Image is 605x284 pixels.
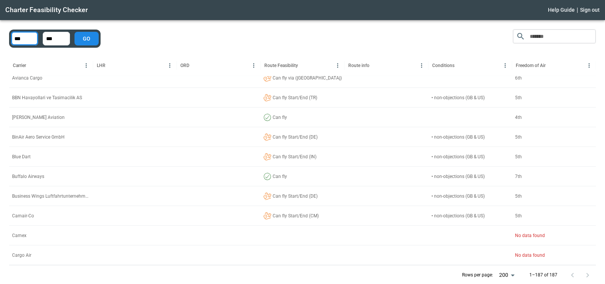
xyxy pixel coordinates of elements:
p: Rows per page: [462,272,493,278]
p: • non-objections (GB & US) [431,95,485,101]
p: Can fly Start/End (CM) [273,213,319,219]
h1: Charter Feasibility Checker [5,5,88,15]
p: No data found [515,252,545,259]
p: No data found [515,233,545,239]
img: Landing plane [264,153,271,161]
p: Can fly [273,173,287,180]
button: Menu [165,61,175,70]
p: Can fly Start/End (IN) [273,154,316,160]
p: 1–187 of 187 [529,272,557,278]
p: 7th [515,173,522,180]
button: Menu [584,61,594,70]
img: Landing plane [264,212,271,220]
p: 5th [515,95,522,101]
div: Route info [348,63,369,68]
p: Can fly via ([GEOGRAPHIC_DATA]) [273,75,342,81]
img: Landing plane [264,94,271,101]
button: Help Guide [548,5,575,15]
div: Conditions [432,63,455,68]
button: Sort [370,61,380,70]
button: Menu [81,61,91,70]
p: Camex [12,233,26,239]
div: LHR [97,63,105,68]
img: Landing plane [264,74,271,82]
p: • non-objections (GB & US) [431,134,485,140]
img: Landing plane [264,192,271,200]
p: • non-objections (GB & US) [431,173,485,180]
p: Can fly [273,114,287,121]
button: Menu [249,61,259,70]
div: No airport exists [11,32,38,45]
p: 5th [515,213,522,219]
p: Camair-Co [12,213,34,219]
button: Sort [106,61,116,70]
button: Sort [190,61,200,70]
div: | [577,6,578,15]
p: 5th [515,154,522,160]
p: 5th [515,134,522,140]
img: Landing plane [264,133,271,141]
button: Sort [299,61,309,70]
p: • non-objections (GB & US) [431,154,485,160]
p: Blue Dart [12,154,31,160]
p: 6th [515,75,522,81]
div: Carrier [13,63,26,68]
button: Sort [27,61,37,70]
button: Menu [500,61,510,70]
p: Buffalo Airways [12,173,44,180]
button: Menu [417,61,427,70]
button: Menu [333,61,343,70]
p: 4th [515,114,522,121]
p: Cargo Air [12,252,31,259]
p: BinAir Aero Service GmbH [12,134,65,140]
div: Route Feasibility [264,63,298,68]
div: Search [513,29,596,55]
p: [PERSON_NAME] Aviation [12,114,65,121]
button: Sign out [580,5,600,15]
p: 5th [515,193,522,200]
div: Freedom of Air [516,63,546,68]
p: • non-objections (GB & US) [431,213,485,219]
p: • non-objections (GB & US) [431,193,485,200]
p: BBN Havayollari ve Tasimacilik AS [12,95,82,101]
button: GO [74,32,99,45]
button: Sort [546,61,556,70]
p: Avianca Cargo [12,75,42,81]
img: Landing plane [264,114,271,121]
p: Can fly Start/End (TR) [273,95,317,101]
p: Can fly Start/End (DE) [273,193,318,200]
div: ORD [180,63,189,68]
img: Landing plane [264,173,271,180]
p: Business Wings Luftfahrtunternehmen GMBH [12,193,90,200]
button: Sort [455,61,465,70]
div: No airport exists [43,32,70,45]
p: Can fly Start/End (DE) [273,134,318,140]
div: 200 [496,270,517,281]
